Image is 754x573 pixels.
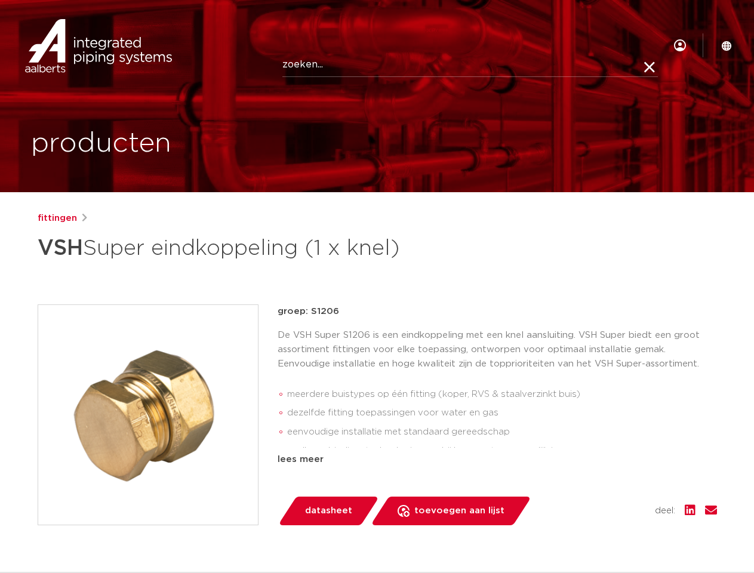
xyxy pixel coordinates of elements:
[282,53,658,77] input: zoeken...
[287,385,717,404] li: meerdere buistypes op één fitting (koper, RVS & staalverzinkt buis)
[287,423,717,442] li: eenvoudige installatie met standaard gereedschap
[278,497,379,525] a: datasheet
[38,305,258,525] img: Product Image for VSH Super eindkoppeling (1 x knel)
[414,501,504,520] span: toevoegen aan lijst
[287,442,717,461] li: snelle verbindingstechnologie waarbij her-montage mogelijk is
[305,501,352,520] span: datasheet
[38,211,77,226] a: fittingen
[278,304,717,319] p: groep: S1206
[287,403,717,423] li: dezelfde fitting toepassingen voor water en gas
[38,230,486,266] h1: Super eindkoppeling (1 x knel)
[278,452,717,467] div: lees meer
[278,328,717,371] p: De VSH Super S1206 is een eindkoppeling met een knel aansluiting. VSH Super biedt een groot assor...
[655,504,675,518] span: deel:
[38,238,83,259] strong: VSH
[31,125,171,163] h1: producten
